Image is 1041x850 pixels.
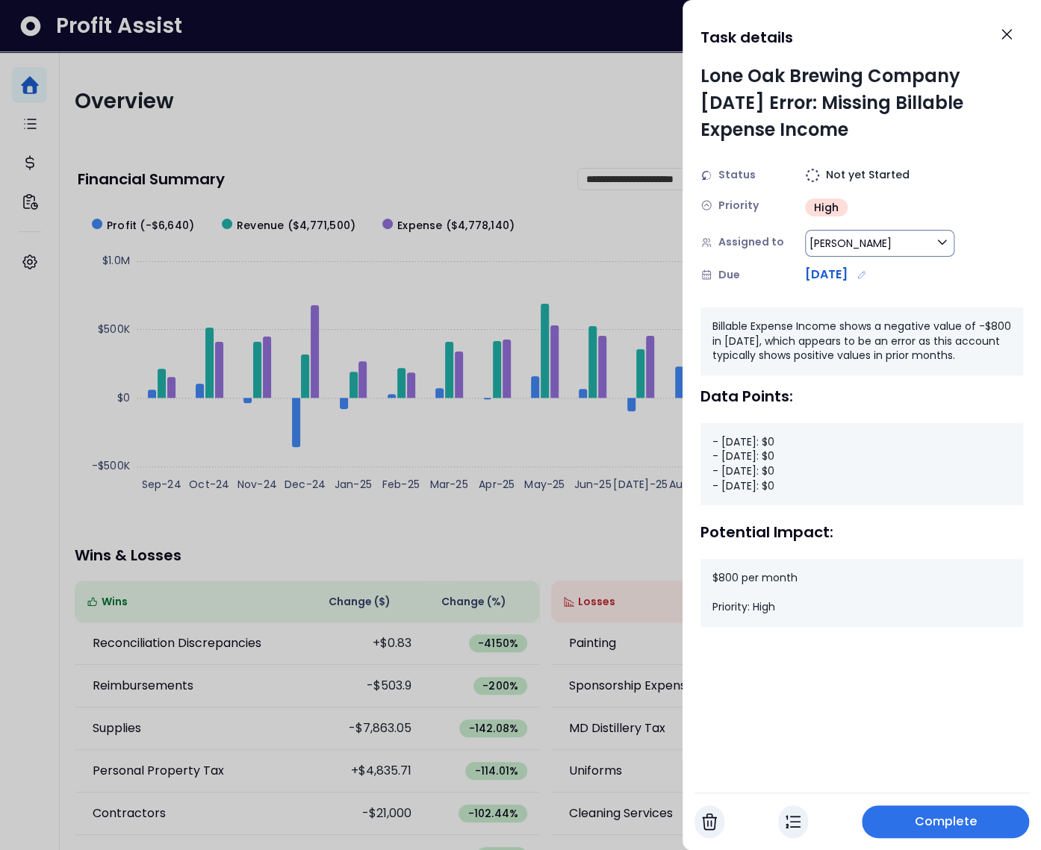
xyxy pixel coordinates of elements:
div: Billable Expense Income shows a negative value of -$800 in [DATE], which appears to be an error a... [700,307,1023,375]
img: Cancel Task [702,813,717,831]
h1: Task details [700,24,793,51]
div: Data Points: [700,387,1023,405]
span: Complete [915,813,977,831]
button: Close [990,18,1023,51]
button: Complete [862,805,1029,838]
span: Assigned to [718,234,784,250]
button: Edit due date [854,266,870,283]
div: Potential Impact: [700,523,1023,541]
span: High [814,200,839,215]
span: Priority [718,198,759,213]
span: [DATE] [805,266,848,284]
img: Not yet Started [805,168,820,183]
span: Due [718,267,740,283]
span: Not yet Started [826,167,910,183]
div: Lone Oak Brewing Company [DATE] Error: Missing Billable Expense Income [700,63,1023,143]
div: - [DATE]: $0 - [DATE]: $0 - [DATE]: $0 - [DATE]: $0 [700,423,1023,505]
span: [PERSON_NAME] [810,234,892,252]
img: In Progress [786,813,801,831]
div: $800 per month Priority: High [700,559,1023,627]
span: Status [718,167,756,183]
img: Status [700,169,712,181]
